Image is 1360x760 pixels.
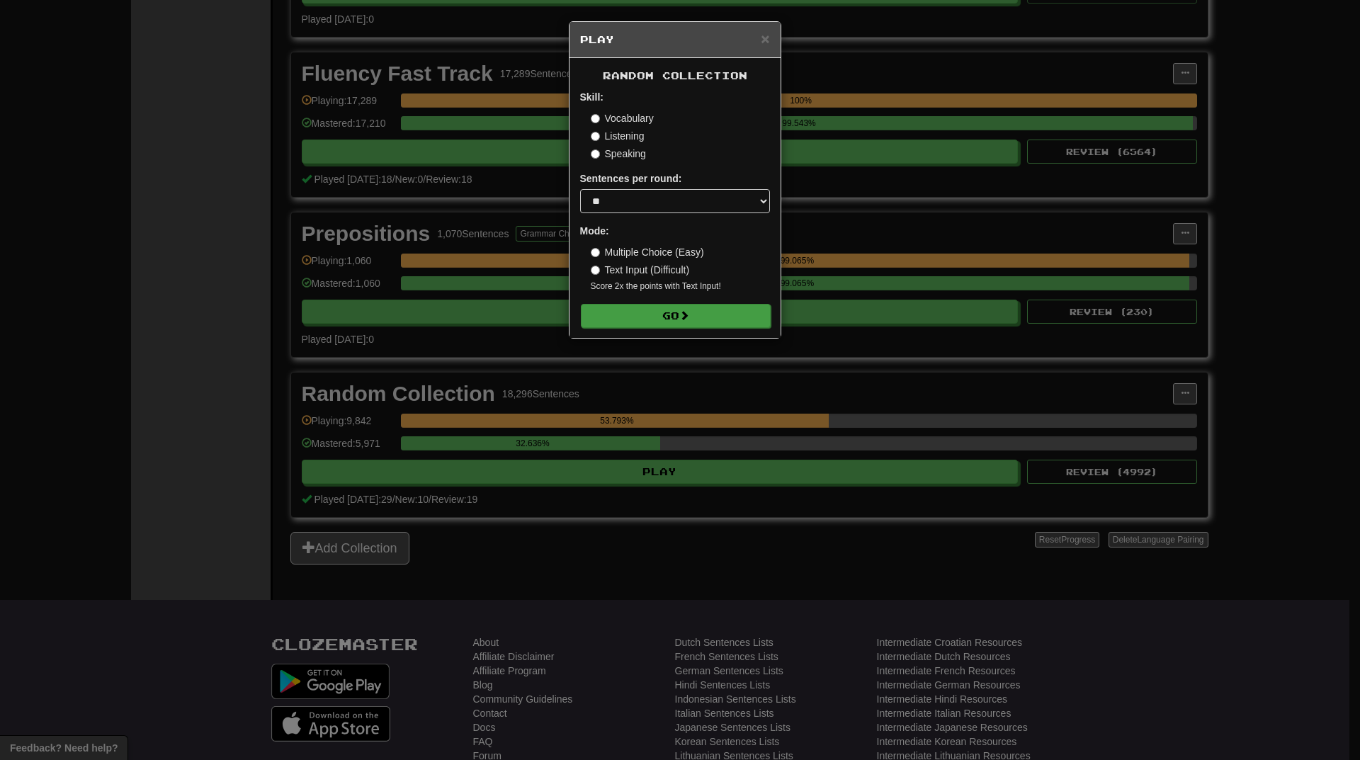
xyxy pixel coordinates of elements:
[591,248,600,257] input: Multiple Choice (Easy)
[761,30,769,47] span: ×
[580,33,770,47] h5: Play
[591,147,646,161] label: Speaking
[580,225,609,237] strong: Mode:
[761,31,769,46] button: Close
[580,171,682,186] label: Sentences per round:
[591,114,600,123] input: Vocabulary
[591,149,600,159] input: Speaking
[591,129,645,143] label: Listening
[591,132,600,141] input: Listening
[580,91,603,103] strong: Skill:
[591,111,654,125] label: Vocabulary
[591,266,600,275] input: Text Input (Difficult)
[591,263,690,277] label: Text Input (Difficult)
[591,280,770,293] small: Score 2x the points with Text Input !
[581,304,771,328] button: Go
[591,245,704,259] label: Multiple Choice (Easy)
[603,69,747,81] span: Random Collection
